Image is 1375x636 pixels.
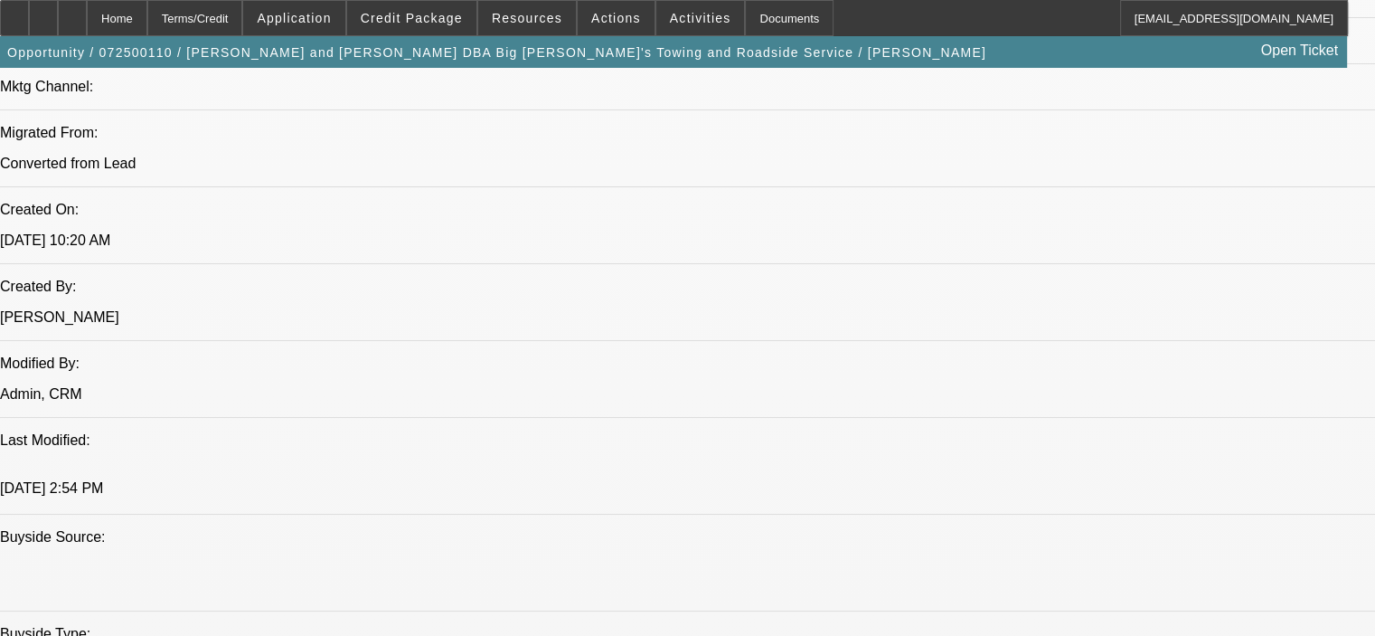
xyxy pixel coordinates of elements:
[347,1,476,35] button: Credit Package
[492,11,562,25] span: Resources
[7,45,986,60] span: Opportunity / 072500110 / [PERSON_NAME] and [PERSON_NAME] DBA Big [PERSON_NAME]'s Towing and Road...
[257,11,331,25] span: Application
[478,1,576,35] button: Resources
[243,1,344,35] button: Application
[1254,35,1345,66] a: Open Ticket
[656,1,745,35] button: Activities
[670,11,731,25] span: Activities
[578,1,655,35] button: Actions
[591,11,641,25] span: Actions
[361,11,463,25] span: Credit Package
